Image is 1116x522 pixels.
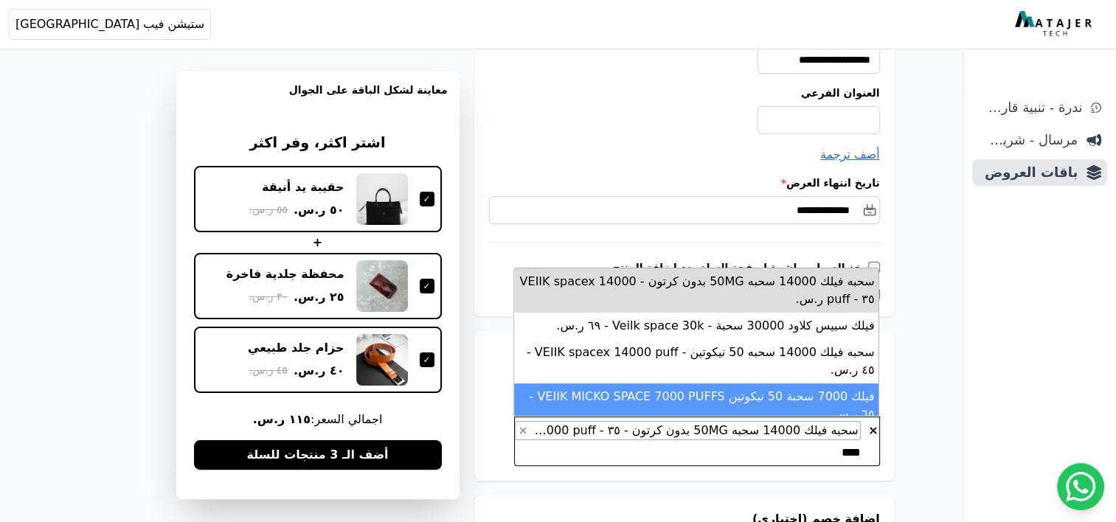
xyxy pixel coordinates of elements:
[516,422,531,439] button: Remove item
[1015,11,1095,38] img: MatajerTech Logo
[194,133,442,154] h3: اشتر اكثر، وفر اكثر
[868,423,878,437] span: ×
[294,201,344,219] span: ٥٠ ر.س.
[417,423,860,437] span: سحبه فيلك 14000 سحبه 50MG بدون كرتون - VEIIK spacex 14000 puff - ۳٥ ر.س.
[613,260,868,275] label: خذ العميل مباشرة لصفحة السلة بعد اضافة المنتج
[188,83,448,115] h3: معاينة لشكل الباقة على الجوال
[820,147,880,161] span: أضف ترجمة
[519,423,528,437] span: ×
[9,9,211,40] button: ستيشن فيب [GEOGRAPHIC_DATA]
[356,260,408,312] img: محفظة جلدية فاخرة
[294,288,344,306] span: ٢٥ ر.س.
[867,421,878,436] button: قم بإزالة كل العناصر
[489,175,880,190] label: تاريخ انتهاء العرض
[194,234,442,251] div: +
[489,381,880,396] p: المنتجات التي ستظهر معاً كباقة مترابطة ويمكن شراؤها معاً
[262,179,344,195] div: حقيبة يد أنيقة
[489,86,880,100] label: العنوان الفرعي
[515,421,861,440] li: سحبه فيلك 14000 سحبه 50MG بدون كرتون - VEIIK spacex 14000 puff - ۳٥ ر.س.
[248,340,344,356] div: حزام جلد طبيعي
[514,383,878,428] li: فيلك 7000 سحبة 50 نيكوتين VEIIK MICKO SPACE 7000 PUFFS - ٦٥ ر.س.
[194,411,442,428] span: اجمالي السعر:
[489,346,880,363] h3: المنتجات المترابطة
[253,412,311,426] b: ١١٥ ر.س.
[978,130,1078,150] span: مرسال - شريط دعاية
[356,173,408,225] img: حقيبة يد أنيقة
[246,446,388,464] span: أضف الـ 3 منتجات للسلة
[294,362,344,380] span: ٤٠ ر.س.
[514,339,878,383] li: سحبه فيلك 14000 سحبه 50 نيكوتين - VEIIK spacex 14000 puff - ٤٥ ر.س.
[356,334,408,386] img: حزام جلد طبيعي
[194,440,442,470] button: أضف الـ 3 منتجات للسلة
[978,162,1078,183] span: باقات العروض
[817,444,861,462] textarea: Search
[249,289,288,304] span: ٣٠ ر.س.
[226,266,344,282] div: محفظة جلدية فاخرة
[820,146,880,164] button: أضف ترجمة
[15,15,204,33] span: ستيشن فيب [GEOGRAPHIC_DATA]
[249,363,288,378] span: ٤٥ ر.س.
[978,97,1082,118] span: ندرة - تنبية قارب علي النفاذ
[514,313,878,339] li: فيلك سبيس كلاود 30000 سحبة - Veilk space 30k - ٦٩ ر.س.
[249,202,288,217] span: ٥٥ ر.س.
[514,268,878,313] li: سحبه فيلك 14000 سحبه 50MG بدون كرتون - VEIIK spacex 14000 puff - ۳٥ ر.س.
